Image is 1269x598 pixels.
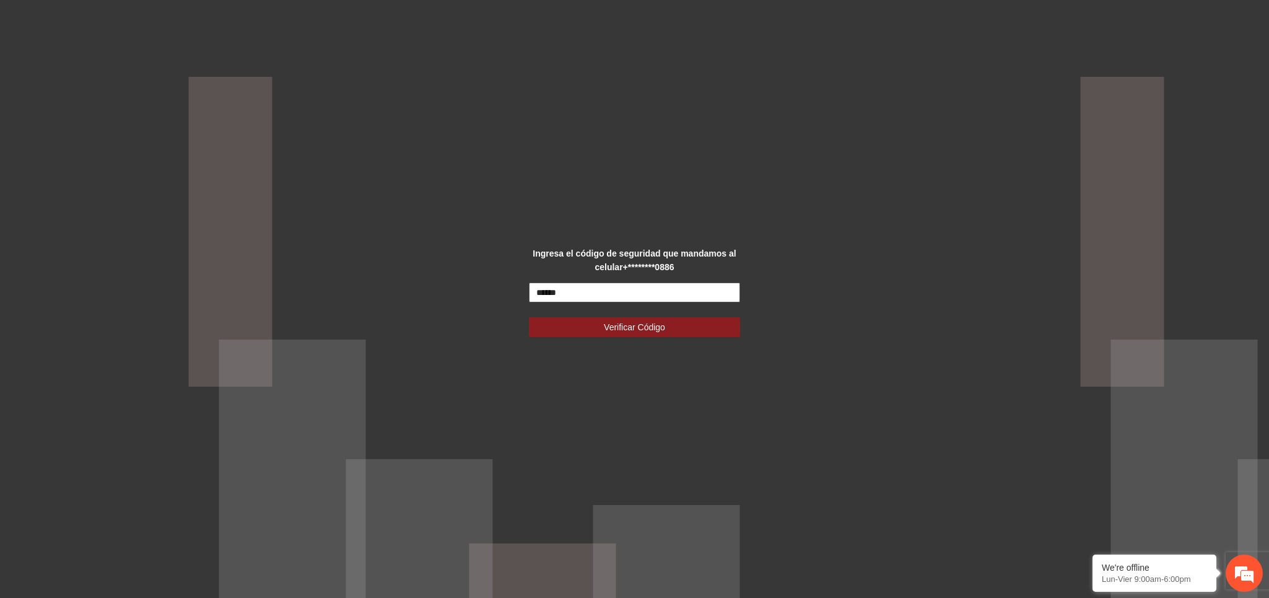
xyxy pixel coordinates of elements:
div: Dejar un mensaje [64,63,208,79]
div: Minimizar ventana de chat en vivo [203,6,233,36]
p: Lun-Vier 9:00am-6:00pm [1102,574,1207,584]
textarea: Escriba su mensaje aquí y haga clic en “Enviar” [6,338,236,382]
span: Estamos sin conexión. Déjenos un mensaje. [24,165,219,291]
button: Verificar Código [529,317,741,337]
strong: Ingresa el código de seguridad que mandamos al celular +********0886 [533,248,736,272]
span: Verificar Código [604,320,665,334]
em: Enviar [185,382,225,398]
div: We're offline [1102,563,1207,573]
